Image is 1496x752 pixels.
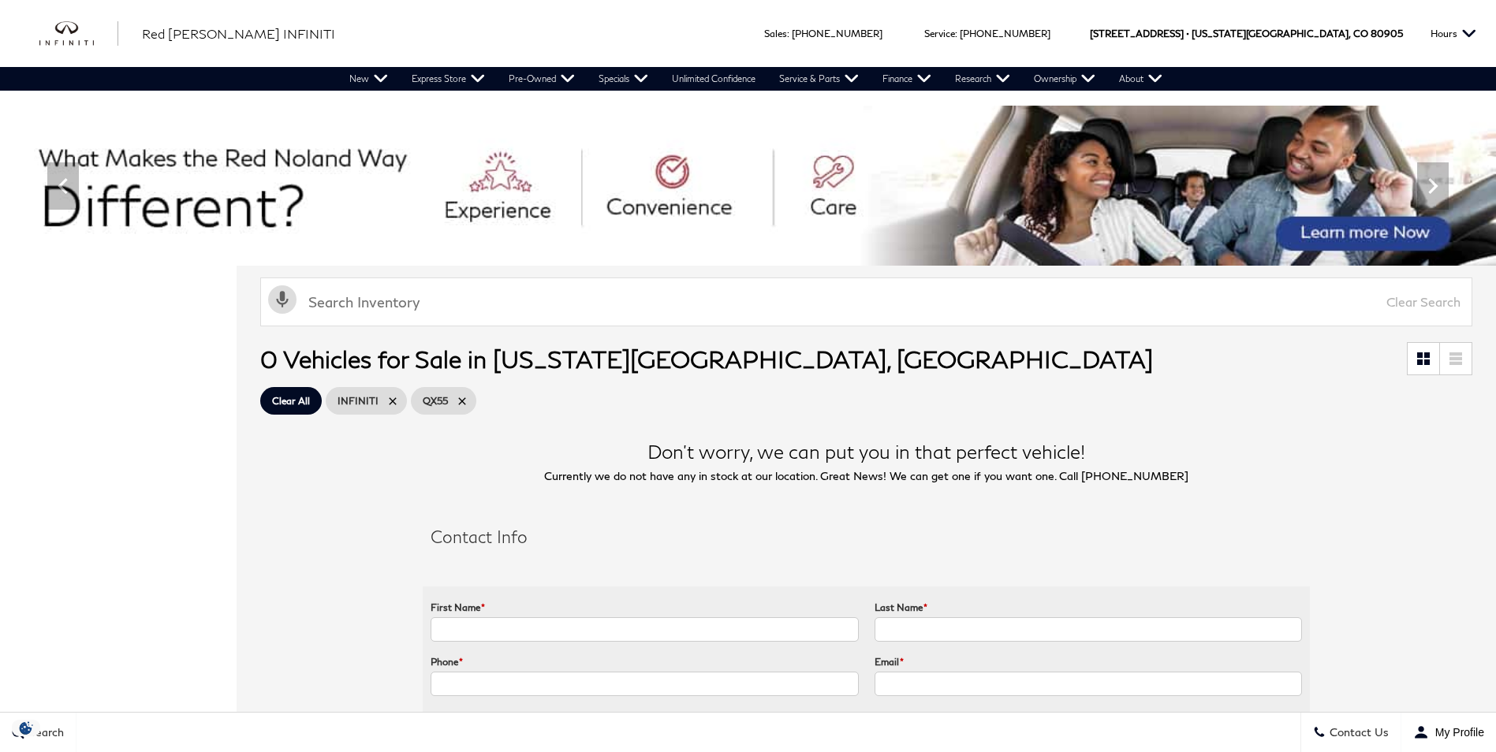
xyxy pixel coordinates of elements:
[39,21,118,47] img: INFINITI
[1401,713,1496,752] button: Open user profile menu
[685,236,701,252] span: Go to slide 2
[423,391,448,411] span: QX55
[47,162,79,210] div: Previous
[497,67,587,91] a: Pre-Owned
[338,67,400,91] a: New
[431,529,1302,545] h2: Contact Info
[272,391,310,411] span: Clear All
[142,26,335,41] span: Red [PERSON_NAME] INFINITI
[39,21,118,47] a: infiniti
[752,236,767,252] span: Go to slide 5
[660,67,767,91] a: Unlimited Confidence
[787,28,789,39] span: :
[400,67,497,91] a: Express Store
[431,656,463,668] label: Phone
[8,720,44,736] section: Click to Open Cookie Consent Modal
[1107,67,1174,91] a: About
[1090,28,1403,39] a: [STREET_ADDRESS] • [US_STATE][GEOGRAPHIC_DATA], CO 80905
[960,28,1050,39] a: [PHONE_NUMBER]
[663,236,679,252] span: Go to slide 1
[268,285,297,314] svg: Click to toggle on voice search
[142,24,335,43] a: Red [PERSON_NAME] INFINITI
[260,277,1472,326] input: Search Inventory
[338,67,1174,91] nav: Main Navigation
[875,601,927,613] label: Last Name
[338,391,379,411] span: INFINITI
[924,28,955,39] span: Service
[943,67,1022,91] a: Research
[1417,162,1449,210] div: Next
[431,710,526,722] label: Contact Preference?
[774,236,789,252] span: Go to slide 6
[1022,67,1107,91] a: Ownership
[260,344,1153,373] span: 0 Vehicles for Sale in [US_STATE][GEOGRAPHIC_DATA], [GEOGRAPHIC_DATA]
[707,236,723,252] span: Go to slide 3
[818,236,834,252] span: Go to slide 8
[8,720,44,736] img: Opt-Out Icon
[792,28,882,39] a: [PHONE_NUMBER]
[587,67,660,91] a: Specials
[955,28,957,39] span: :
[24,726,64,739] span: Search
[1326,726,1389,739] span: Contact Us
[764,28,787,39] span: Sales
[423,442,1310,461] h2: Don’t worry, we can put you in that perfect vehicle!
[796,236,811,252] span: Go to slide 7
[871,67,943,91] a: Finance
[1429,726,1484,739] span: My Profile
[431,601,485,613] label: First Name
[875,656,904,668] label: Email
[729,236,745,252] span: Go to slide 4
[767,67,871,91] a: Service & Parts
[423,469,1310,482] p: Currently we do not have any in stock at our location. Great News! We can get one if you want one...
